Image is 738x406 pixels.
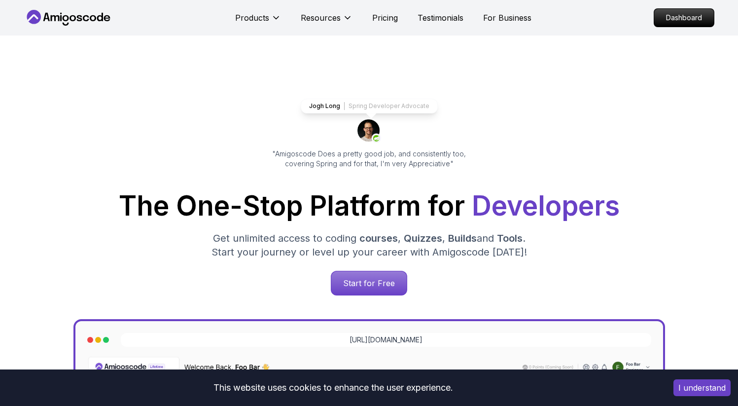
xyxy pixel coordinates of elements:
[309,102,340,110] p: Jogh Long
[497,232,523,244] span: Tools
[357,119,381,143] img: josh long
[448,232,477,244] span: Builds
[349,102,429,110] p: Spring Developer Advocate
[204,231,535,259] p: Get unlimited access to coding , , and . Start your journey or level up your career with Amigosco...
[235,12,269,24] p: Products
[654,9,714,27] p: Dashboard
[359,232,398,244] span: courses
[654,8,714,27] a: Dashboard
[372,12,398,24] a: Pricing
[301,12,341,24] p: Resources
[404,232,442,244] span: Quizzes
[418,12,463,24] a: Testimonials
[235,12,281,32] button: Products
[472,189,620,222] span: Developers
[7,377,659,399] div: This website uses cookies to enhance the user experience.
[483,12,531,24] a: For Business
[331,271,407,295] a: Start for Free
[301,12,352,32] button: Resources
[259,149,480,169] p: "Amigoscode Does a pretty good job, and consistently too, covering Spring and for that, I'm very ...
[32,192,706,220] h1: The One-Stop Platform for
[350,335,422,345] a: [URL][DOMAIN_NAME]
[673,379,731,396] button: Accept cookies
